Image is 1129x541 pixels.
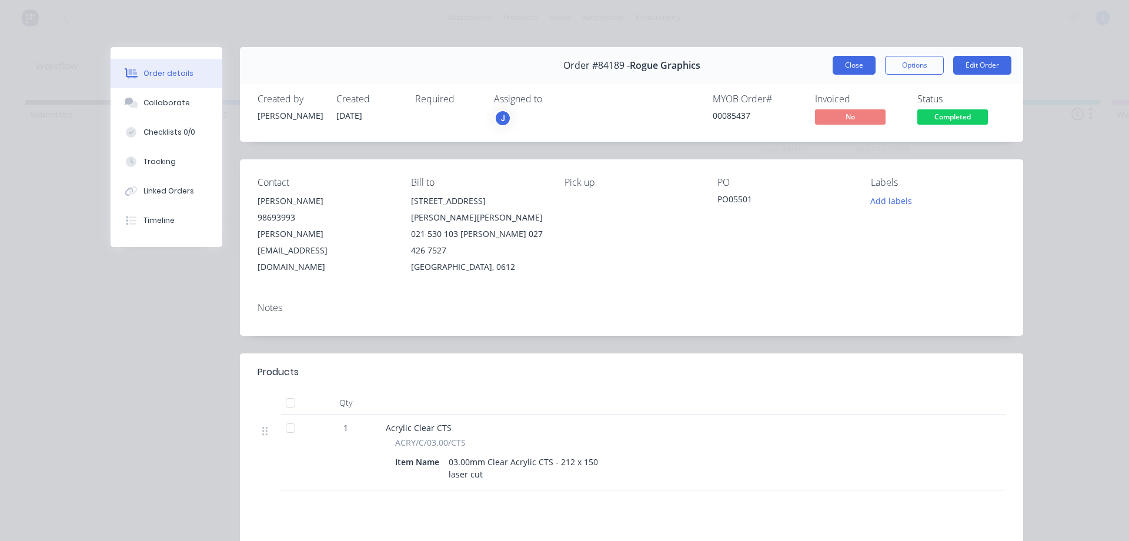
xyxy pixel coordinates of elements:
div: PO [717,177,852,188]
div: Timeline [143,215,175,226]
div: 00085437 [713,109,801,122]
div: Contact [258,177,392,188]
button: Add labels [864,193,918,209]
div: PO05501 [717,193,852,209]
div: MYOB Order # [713,93,801,105]
span: [DATE] [336,110,362,121]
div: 03.00mm Clear Acrylic CTS - 212 x 150 laser cut [444,453,603,483]
span: Order #84189 - [563,60,630,71]
div: [PERSON_NAME][EMAIL_ADDRESS][DOMAIN_NAME] [258,226,392,275]
span: ACRY/C/03.00/CTS [395,436,466,449]
div: [GEOGRAPHIC_DATA], 0612 [411,259,546,275]
span: Rogue Graphics [630,60,700,71]
div: [STREET_ADDRESS][PERSON_NAME][PERSON_NAME] 021 530 103 [PERSON_NAME] 027 426 7527 [411,193,546,259]
span: No [815,109,886,124]
div: 98693993 [258,209,392,226]
div: Products [258,365,299,379]
div: Order details [143,68,193,79]
button: Checklists 0/0 [111,118,222,147]
span: Acrylic Clear CTS [386,422,452,433]
div: Linked Orders [143,186,194,196]
div: Created [336,93,401,105]
div: Tracking [143,156,176,167]
button: Options [885,56,944,75]
div: Collaborate [143,98,190,108]
button: Close [833,56,876,75]
button: J [494,109,512,127]
div: Qty [310,391,381,415]
button: Tracking [111,147,222,176]
div: Assigned to [494,93,612,105]
div: Bill to [411,177,546,188]
div: Item Name [395,453,444,470]
button: Order details [111,59,222,88]
div: Status [917,93,1006,105]
div: Checklists 0/0 [143,127,195,138]
div: Created by [258,93,322,105]
div: Required [415,93,480,105]
div: Notes [258,302,1006,313]
div: Invoiced [815,93,903,105]
span: 1 [343,422,348,434]
button: Timeline [111,206,222,235]
button: Completed [917,109,988,127]
div: Pick up [564,177,699,188]
div: Labels [871,177,1006,188]
span: Completed [917,109,988,124]
button: Collaborate [111,88,222,118]
button: Linked Orders [111,176,222,206]
div: [STREET_ADDRESS][PERSON_NAME][PERSON_NAME] 021 530 103 [PERSON_NAME] 027 426 7527[GEOGRAPHIC_DATA... [411,193,546,275]
div: [PERSON_NAME] [258,109,322,122]
div: [PERSON_NAME] [258,193,392,209]
div: [PERSON_NAME]98693993[PERSON_NAME][EMAIL_ADDRESS][DOMAIN_NAME] [258,193,392,275]
button: Edit Order [953,56,1011,75]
